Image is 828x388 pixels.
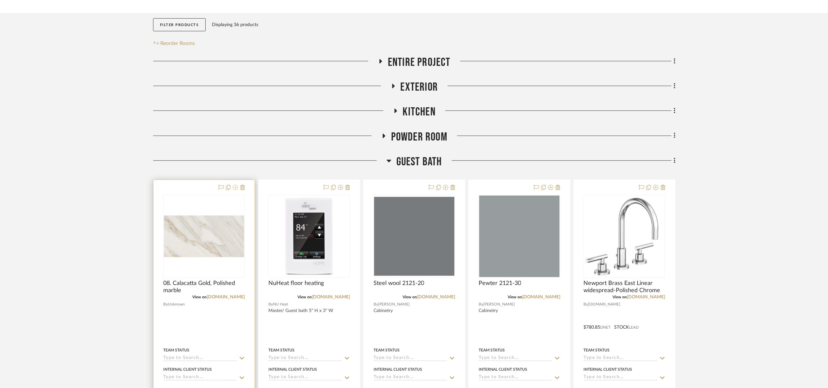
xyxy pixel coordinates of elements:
input: Type to Search… [163,355,237,362]
span: NU Heat [273,301,288,307]
div: Team Status [268,347,295,353]
div: Internal Client Status [584,366,632,372]
span: View on [297,295,312,299]
input: Type to Search… [479,375,552,381]
span: 08. Calacatta Gold, Polished marble [163,280,245,294]
span: By [268,301,273,307]
span: NuHeat floor heating [268,280,324,287]
span: View on [508,295,522,299]
div: 0 [164,195,245,277]
a: [DOMAIN_NAME] [207,295,245,299]
img: Steel wool 2121-20 [374,197,454,276]
a: [DOMAIN_NAME] [522,295,560,299]
button: Reorder Rooms [153,39,195,47]
span: Guest Bath [396,155,442,169]
input: Type to Search… [268,355,342,362]
span: [PERSON_NAME] [483,301,515,307]
input: Type to Search… [374,355,447,362]
span: By [584,301,588,307]
span: Powder Room [391,130,447,144]
span: View on [403,295,417,299]
img: 08. Calacatta Gold, Polished marble [164,216,244,257]
div: Team Status [374,347,400,353]
span: Reorder Rooms [161,39,195,47]
div: Internal Client Status [163,366,212,372]
div: Team Status [584,347,610,353]
div: Team Status [479,347,505,353]
span: Kitchen [403,105,436,119]
span: By [479,301,483,307]
span: Unknown [168,301,185,307]
input: Type to Search… [374,375,447,381]
div: 0 [269,195,350,277]
span: View on [192,295,207,299]
input: Type to Search… [584,355,658,362]
input: Type to Search… [584,375,658,381]
span: Newport Brass East Linear widespread-Polished Chrome [584,280,665,294]
img: Pewter 2121-30 [479,196,560,277]
img: NuHeat floor heating [269,196,349,276]
span: [DOMAIN_NAME] [588,301,621,307]
img: Newport Brass East Linear widespread-Polished Chrome [584,197,665,276]
input: Type to Search… [479,355,552,362]
a: [DOMAIN_NAME] [417,295,455,299]
span: View on [613,295,627,299]
button: Filter Products [153,18,206,32]
div: Internal Client Status [374,366,422,372]
span: Steel wool 2121-20 [374,280,424,287]
span: Pewter 2121-30 [479,280,521,287]
div: Displaying 36 products [212,18,259,31]
input: Type to Search… [163,375,237,381]
div: Internal Client Status [268,366,317,372]
a: [DOMAIN_NAME] [627,295,665,299]
span: By [163,301,168,307]
div: Internal Client Status [479,366,527,372]
a: [DOMAIN_NAME] [312,295,350,299]
span: Exterior [401,80,438,94]
input: Type to Search… [268,375,342,381]
span: Entire Project [388,55,451,69]
div: Team Status [163,347,189,353]
span: [PERSON_NAME] [378,301,410,307]
span: By [374,301,378,307]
